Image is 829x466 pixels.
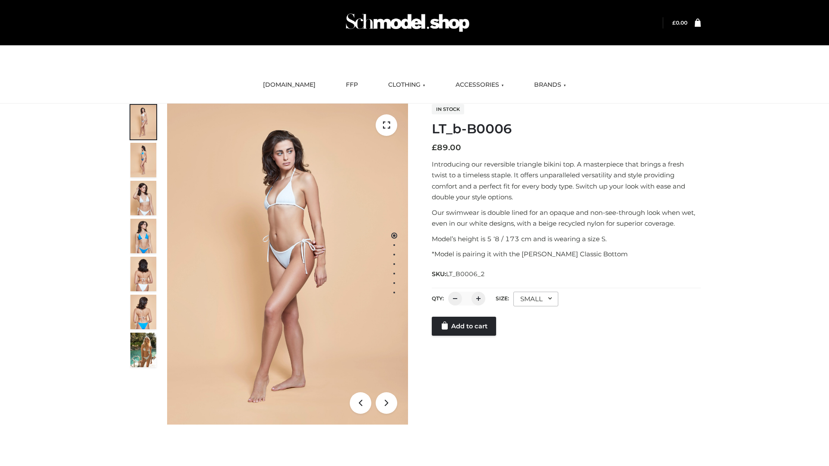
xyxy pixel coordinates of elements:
[130,257,156,291] img: ArielClassicBikiniTop_CloudNine_AzureSky_OW114ECO_7-scaled.jpg
[432,295,444,302] label: QTY:
[432,249,701,260] p: *Model is pairing it with the [PERSON_NAME] Classic Bottom
[382,76,432,94] a: CLOTHING
[672,19,676,26] span: £
[343,6,472,40] img: Schmodel Admin 964
[432,121,701,137] h1: LT_b-B0006
[449,76,510,94] a: ACCESSORIES
[672,19,687,26] bdi: 0.00
[432,233,701,245] p: Model’s height is 5 ‘8 / 173 cm and is wearing a size S.
[432,269,486,279] span: SKU:
[339,76,364,94] a: FFP
[446,270,485,278] span: LT_B0006_2
[256,76,322,94] a: [DOMAIN_NAME]
[130,143,156,177] img: ArielClassicBikiniTop_CloudNine_AzureSky_OW114ECO_2-scaled.jpg
[432,143,461,152] bdi: 89.00
[130,181,156,215] img: ArielClassicBikiniTop_CloudNine_AzureSky_OW114ECO_3-scaled.jpg
[130,333,156,367] img: Arieltop_CloudNine_AzureSky2.jpg
[432,317,496,336] a: Add to cart
[672,19,687,26] a: £0.00
[130,105,156,139] img: ArielClassicBikiniTop_CloudNine_AzureSky_OW114ECO_1-scaled.jpg
[130,295,156,329] img: ArielClassicBikiniTop_CloudNine_AzureSky_OW114ECO_8-scaled.jpg
[130,219,156,253] img: ArielClassicBikiniTop_CloudNine_AzureSky_OW114ECO_4-scaled.jpg
[432,159,701,203] p: Introducing our reversible triangle bikini top. A masterpiece that brings a fresh twist to a time...
[513,292,558,306] div: SMALL
[432,207,701,229] p: Our swimwear is double lined for an opaque and non-see-through look when wet, even in our white d...
[432,143,437,152] span: £
[432,104,464,114] span: In stock
[167,104,408,425] img: LT_b-B0006
[496,295,509,302] label: Size:
[528,76,573,94] a: BRANDS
